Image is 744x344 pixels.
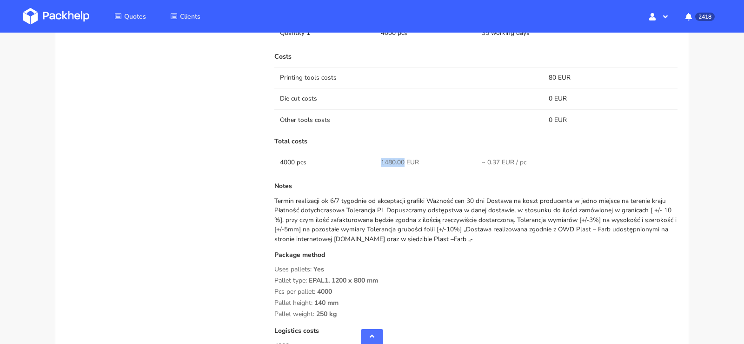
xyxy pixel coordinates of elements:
img: Dashboard [23,8,89,25]
div: Package method [274,251,678,266]
span: 1480.00 EUR [381,158,419,167]
td: Printing tools costs [274,67,543,88]
td: 4000 pcs [375,22,476,43]
td: Other tools costs [274,109,543,130]
p: Costs [274,53,678,61]
span: Pallet height: [274,298,312,307]
td: 80 EUR [543,67,678,88]
td: Die cut costs [274,88,543,109]
a: Clients [159,8,212,25]
div: Termin realizacji ok 6/7 tygodnie od akceptacji grafiki Ważność cen 30 dni Dostawa na koszt produ... [274,196,678,244]
td: 35 working days [476,22,577,43]
span: Pallet type: [274,276,307,285]
span: 4000 [317,287,332,303]
span: EPAL1, 1200 x 800 mm [309,276,378,292]
span: Pcs per pallet: [274,287,315,296]
td: 0 EUR [543,109,678,130]
td: Quantity 1 [274,22,375,43]
span: Pallet weight: [274,310,314,318]
span: 140 mm [314,298,339,314]
p: Notes [274,182,678,190]
td: 0 EUR [543,88,678,109]
p: Total costs [274,138,678,145]
td: 4000 pcs [274,152,375,173]
a: Quotes [103,8,157,25]
span: 2418 [695,13,715,21]
span: Quotes [124,12,146,21]
button: 2418 [678,8,721,25]
span: Uses pallets: [274,265,312,274]
span: ~ 0.37 EUR / pc [482,158,526,167]
span: Clients [180,12,200,21]
div: Logistics costs [274,327,678,342]
span: 250 kg [316,310,337,325]
span: Yes [313,265,324,281]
